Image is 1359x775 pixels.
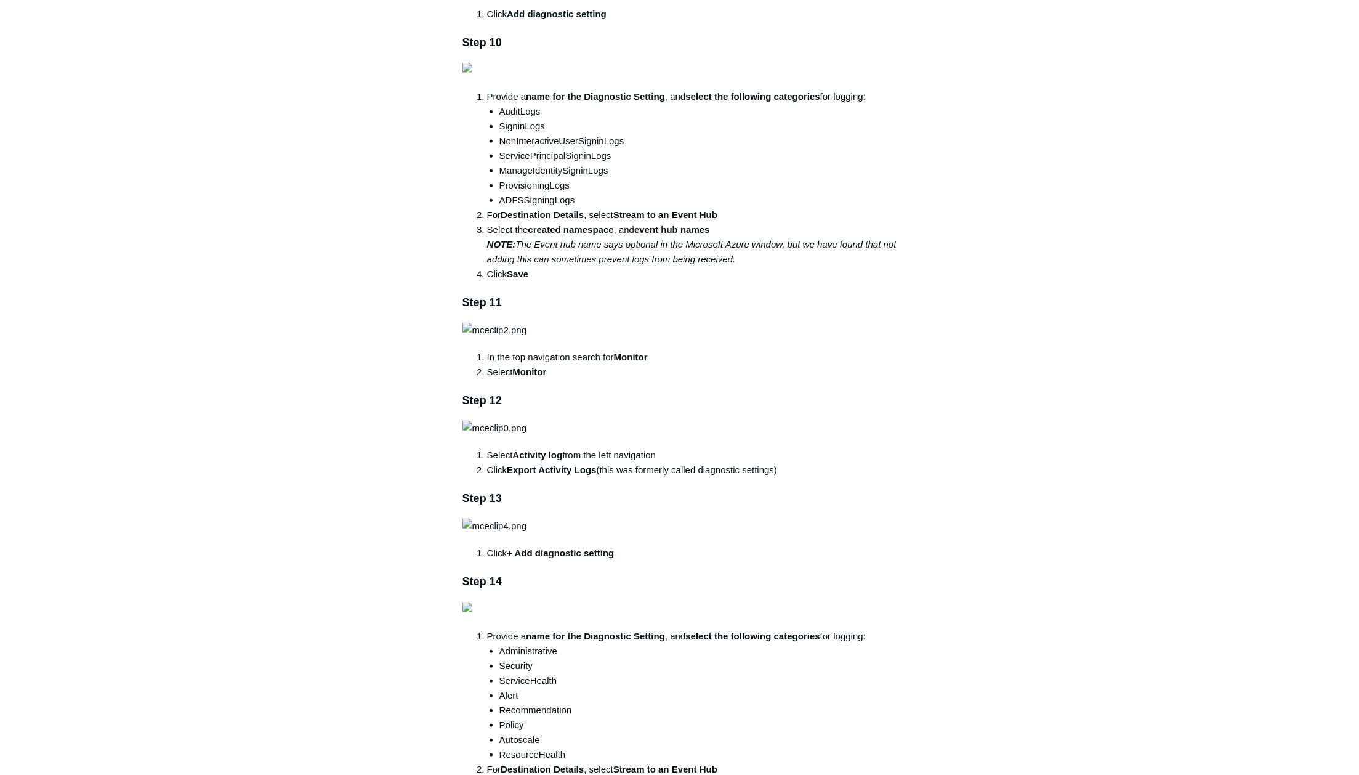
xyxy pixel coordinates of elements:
[487,222,897,267] li: Select the , and
[499,659,897,673] li: Security
[487,448,897,463] li: Select from the left navigation
[499,178,897,193] li: ProvisioningLogs
[462,603,472,612] img: 41428195825043
[613,209,717,220] strong: Stream to an Event Hub
[499,703,897,718] li: Recommendation
[487,7,897,22] li: Click
[499,148,897,163] li: ServicePrincipalSigninLogs
[499,718,897,732] li: Policy
[614,352,648,362] strong: Monitor
[507,465,596,475] strong: Export Activity Logs
[487,267,897,282] li: Click
[487,546,897,561] li: Click
[499,193,897,208] li: ADFSSigningLogs
[462,63,472,73] img: 41428195818771
[487,239,897,264] em: The Event hub name says optional in the Microsoft Azure window, but we have found that not adding...
[507,269,528,279] strong: Save
[487,239,516,250] em: NOTE:
[462,573,897,591] h3: Step 14
[501,764,584,774] strong: Destination Details
[462,34,897,52] h3: Step 10
[613,764,717,774] strong: Stream to an Event Hub
[462,323,526,338] img: mceclip2.png
[462,519,526,534] img: mceclip4.png
[499,673,897,688] li: ServiceHealth
[499,747,897,762] li: ResourceHealth
[685,631,820,641] strong: select the following categories
[499,163,897,178] li: ManageIdentitySigninLogs
[499,732,897,747] li: Autoscale
[462,490,897,508] h3: Step 13
[499,134,897,148] li: NonInteractiveUserSigninLogs
[462,392,897,410] h3: Step 12
[462,294,897,312] h3: Step 11
[487,208,897,222] li: For , select
[512,450,562,460] strong: Activity log
[499,644,897,659] li: Administrative
[526,631,665,641] strong: name for the Diagnostic Setting
[487,89,897,208] li: Provide a , and for logging:
[487,463,897,477] li: Click (this was formerly called diagnostic settings)
[512,367,546,377] strong: Monitor
[528,224,613,235] strong: created namespace
[499,688,897,703] li: Alert
[685,91,820,102] strong: select the following categories
[487,629,897,762] li: Provide a , and for logging:
[462,421,526,436] img: mceclip0.png
[526,91,665,102] strong: name for the Diagnostic Setting
[499,104,897,119] li: AuditLogs
[487,365,897,379] li: Select
[501,209,584,220] strong: Destination Details
[507,9,607,19] strong: Add diagnostic setting
[507,548,614,558] strong: + Add diagnostic setting
[487,350,897,365] li: In the top navigation search for
[499,119,897,134] li: SigninLogs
